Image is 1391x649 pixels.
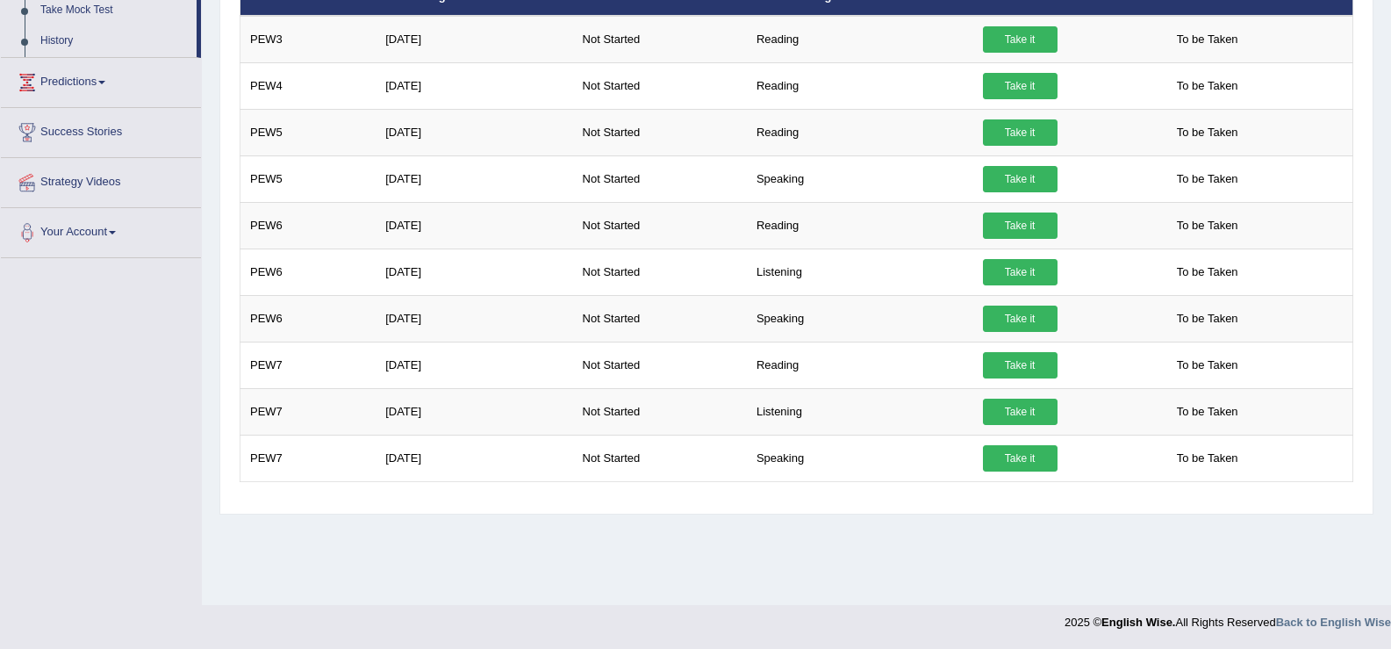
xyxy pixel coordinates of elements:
a: Take it [983,259,1058,285]
span: To be Taken [1168,213,1247,239]
td: Not Started [573,342,747,388]
td: PEW6 [240,249,376,295]
a: Success Stories [1,108,201,152]
td: Not Started [573,62,747,109]
td: Reading [747,342,973,388]
a: Take it [983,445,1058,472]
td: [DATE] [376,295,572,342]
td: [DATE] [376,342,572,388]
span: To be Taken [1168,259,1247,285]
strong: English Wise. [1101,616,1175,629]
span: To be Taken [1168,445,1247,472]
td: [DATE] [376,435,572,481]
td: Reading [747,62,973,109]
td: [DATE] [376,62,572,109]
td: Speaking [747,295,973,342]
span: To be Taken [1168,119,1247,146]
td: PEW6 [240,202,376,249]
td: PEW7 [240,342,376,388]
td: Not Started [573,435,747,481]
td: [DATE] [376,249,572,295]
td: Reading [747,202,973,249]
td: [DATE] [376,155,572,202]
a: Take it [983,119,1058,146]
td: [DATE] [376,388,572,435]
td: Not Started [573,155,747,202]
td: Reading [747,16,973,63]
td: Not Started [573,249,747,295]
td: PEW3 [240,16,376,63]
a: Take it [983,399,1058,425]
div: 2025 © All Rights Reserved [1065,605,1391,631]
a: Your Account [1,208,201,252]
a: Take it [983,306,1058,332]
td: PEW6 [240,295,376,342]
span: To be Taken [1168,73,1247,99]
a: Take it [983,73,1058,99]
a: Back to English Wise [1276,616,1391,629]
span: To be Taken [1168,26,1247,53]
td: Not Started [573,295,747,342]
span: To be Taken [1168,399,1247,425]
td: Listening [747,249,973,295]
a: Strategy Videos [1,158,201,202]
td: Speaking [747,435,973,481]
td: PEW5 [240,109,376,155]
td: PEW7 [240,435,376,481]
a: Take it [983,352,1058,379]
td: Not Started [573,388,747,435]
a: Take it [983,166,1058,192]
td: Not Started [573,109,747,155]
td: PEW7 [240,388,376,435]
td: [DATE] [376,16,572,63]
td: [DATE] [376,109,572,155]
span: To be Taken [1168,352,1247,379]
span: To be Taken [1168,306,1247,332]
td: [DATE] [376,202,572,249]
a: History [32,25,197,57]
td: PEW5 [240,155,376,202]
a: Take it [983,26,1058,53]
td: Reading [747,109,973,155]
span: To be Taken [1168,166,1247,192]
td: Speaking [747,155,973,202]
a: Predictions [1,58,201,102]
td: PEW4 [240,62,376,109]
a: Take it [983,213,1058,239]
td: Listening [747,388,973,435]
td: Not Started [573,16,747,63]
td: Not Started [573,202,747,249]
